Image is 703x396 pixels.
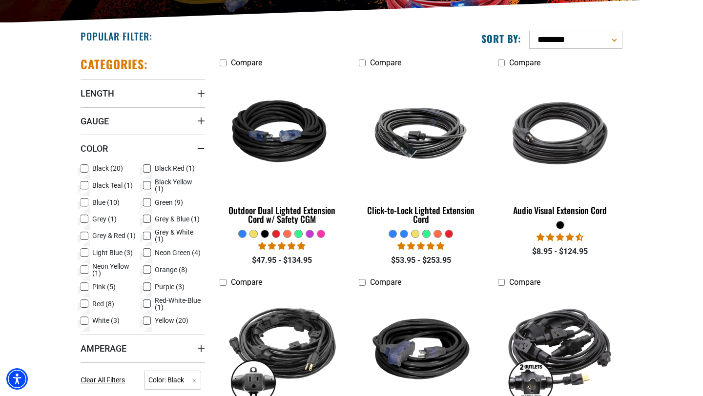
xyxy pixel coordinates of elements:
span: Clear All Filters [81,376,125,384]
span: Amperage [81,343,126,354]
span: Compare [231,58,262,67]
span: Blue (10) [92,199,120,206]
span: Purple (3) [155,283,185,290]
div: $8.95 - $124.95 [498,246,622,257]
a: Color: Black [144,375,201,384]
span: Color [81,143,108,154]
a: Black Outdoor Dual Lighted Extension Cord w/ Safety CGM [220,72,344,229]
summary: Color [81,135,205,162]
span: Grey & White (1) [155,229,202,242]
span: Orange (8) [155,266,187,273]
span: Compare [370,277,401,287]
span: Black Teal (1) [92,182,133,189]
label: Sort by: [481,32,521,45]
div: Outdoor Dual Lighted Extension Cord w/ Safety CGM [220,206,344,223]
div: Click-to-Lock Lighted Extension Cord [359,206,483,223]
h2: Popular Filter: [81,30,152,42]
img: Black [221,77,344,189]
div: Accessibility Menu [6,368,28,390]
span: 4.81 stars [258,241,305,251]
h2: Categories: [81,57,148,72]
a: black Audio Visual Extension Cord [498,72,622,220]
div: Audio Visual Extension Cord [498,206,622,215]
span: Compare [509,277,540,287]
span: Light Blue (3) [92,249,133,256]
span: Compare [370,58,401,67]
span: Compare [231,277,262,287]
span: Neon Yellow (1) [92,263,139,277]
span: Green (9) [155,199,183,206]
img: black [359,96,482,171]
span: Neon Green (4) [155,249,201,256]
span: Length [81,88,114,99]
span: Red (8) [92,300,114,307]
span: Grey (1) [92,216,117,222]
span: Color: Black [144,371,201,390]
span: Red-White-Blue (1) [155,297,202,311]
a: black Click-to-Lock Lighted Extension Cord [359,72,483,229]
span: Black (20) [92,165,123,172]
summary: Amperage [81,335,205,362]
span: 4.73 stars [537,233,583,242]
span: White (3) [92,317,120,324]
span: Black Yellow (1) [155,178,202,192]
img: black [498,77,621,189]
div: $53.95 - $253.95 [359,255,483,266]
span: Pink (5) [92,283,116,290]
span: Grey & Blue (1) [155,216,200,222]
span: Yellow (20) [155,317,188,324]
span: Gauge [81,116,109,127]
span: Compare [509,58,540,67]
span: Grey & Red (1) [92,232,136,239]
a: Clear All Filters [81,375,129,385]
span: 4.87 stars [397,241,444,251]
div: $47.95 - $134.95 [220,255,344,266]
summary: Length [81,79,205,107]
summary: Gauge [81,107,205,135]
span: Black Red (1) [155,165,195,172]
